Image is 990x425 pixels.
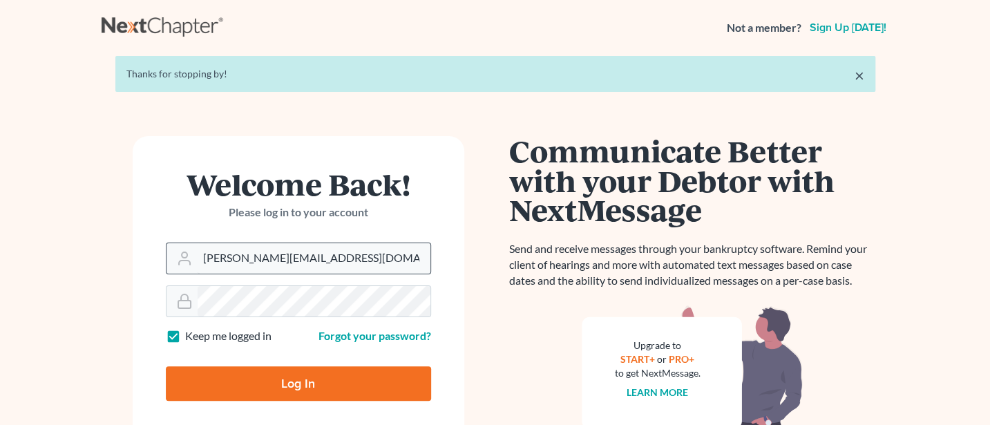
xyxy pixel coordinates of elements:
[166,205,431,220] p: Please log in to your account
[627,386,688,398] a: Learn more
[657,353,667,365] span: or
[166,366,431,401] input: Log In
[615,339,701,352] div: Upgrade to
[198,243,430,274] input: Email Address
[318,329,431,342] a: Forgot your password?
[615,366,701,380] div: to get NextMessage.
[620,353,655,365] a: START+
[807,22,889,33] a: Sign up [DATE]!
[669,353,694,365] a: PRO+
[166,169,431,199] h1: Welcome Back!
[509,241,875,289] p: Send and receive messages through your bankruptcy software. Remind your client of hearings and mo...
[727,20,801,36] strong: Not a member?
[855,67,864,84] a: ×
[126,67,864,81] div: Thanks for stopping by!
[509,136,875,225] h1: Communicate Better with your Debtor with NextMessage
[185,328,272,344] label: Keep me logged in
